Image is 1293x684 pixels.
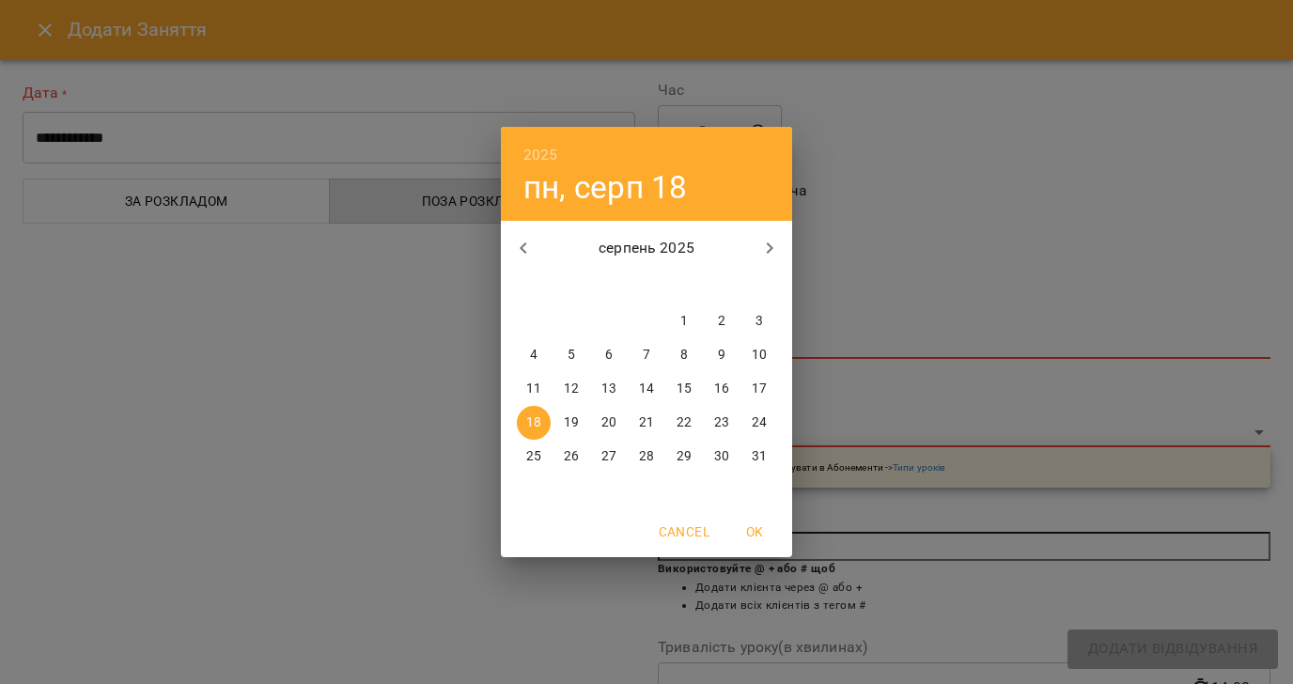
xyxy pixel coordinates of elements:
[554,338,588,372] button: 5
[742,406,776,440] button: 24
[601,380,616,398] p: 13
[714,380,729,398] p: 16
[680,312,688,331] p: 1
[630,406,663,440] button: 21
[667,276,701,295] span: пт
[705,304,739,338] button: 2
[601,447,616,466] p: 27
[742,338,776,372] button: 10
[517,406,551,440] button: 18
[732,521,777,543] span: OK
[667,372,701,406] button: 15
[651,515,717,549] button: Cancel
[752,447,767,466] p: 31
[752,413,767,432] p: 24
[718,346,725,365] p: 9
[517,440,551,474] button: 25
[592,338,626,372] button: 6
[724,515,785,549] button: OK
[667,338,701,372] button: 8
[554,440,588,474] button: 26
[523,168,688,207] button: пн, серп 18
[526,380,541,398] p: 11
[714,447,729,466] p: 30
[564,447,579,466] p: 26
[667,406,701,440] button: 22
[677,413,692,432] p: 22
[680,346,688,365] p: 8
[592,406,626,440] button: 20
[526,413,541,432] p: 18
[601,413,616,432] p: 20
[718,312,725,331] p: 2
[554,406,588,440] button: 19
[592,276,626,295] span: ср
[742,440,776,474] button: 31
[677,447,692,466] p: 29
[630,276,663,295] span: чт
[605,346,613,365] p: 6
[667,440,701,474] button: 29
[639,413,654,432] p: 21
[639,447,654,466] p: 28
[523,142,558,168] button: 2025
[714,413,729,432] p: 23
[705,276,739,295] span: сб
[592,440,626,474] button: 27
[517,338,551,372] button: 4
[630,440,663,474] button: 28
[592,372,626,406] button: 13
[705,440,739,474] button: 30
[554,372,588,406] button: 12
[742,276,776,295] span: нд
[705,372,739,406] button: 16
[554,276,588,295] span: вт
[517,276,551,295] span: пн
[546,237,748,259] p: серпень 2025
[517,372,551,406] button: 11
[705,338,739,372] button: 9
[643,346,650,365] p: 7
[530,346,537,365] p: 4
[752,346,767,365] p: 10
[564,413,579,432] p: 19
[659,521,709,543] span: Cancel
[568,346,575,365] p: 5
[705,406,739,440] button: 23
[756,312,763,331] p: 3
[639,380,654,398] p: 14
[742,372,776,406] button: 17
[677,380,692,398] p: 15
[630,372,663,406] button: 14
[564,380,579,398] p: 12
[526,447,541,466] p: 25
[667,304,701,338] button: 1
[752,380,767,398] p: 17
[630,338,663,372] button: 7
[742,304,776,338] button: 3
